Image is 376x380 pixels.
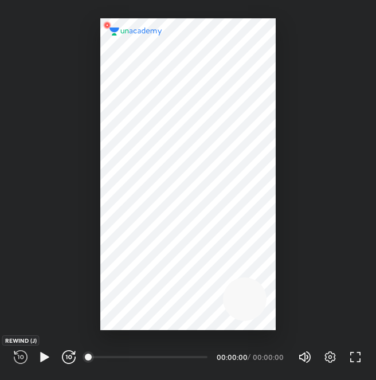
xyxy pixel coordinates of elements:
div: / [248,354,250,361]
img: wMgqJGBwKWe8AAAAABJRU5ErkJggg== [100,18,114,32]
img: logo.2a7e12a2.svg [109,28,162,36]
div: 00:00:00 [217,354,245,361]
div: REWIND (J) [2,335,40,346]
div: 00:00:00 [253,354,284,361]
